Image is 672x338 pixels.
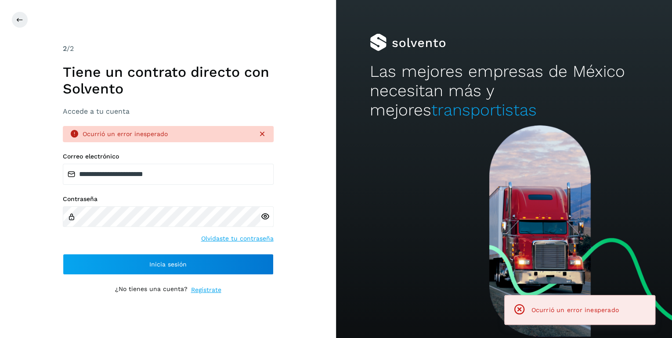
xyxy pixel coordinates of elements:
[115,285,188,295] p: ¿No tienes una cuenta?
[431,101,537,119] span: transportistas
[191,285,221,295] a: Regístrate
[63,44,67,53] span: 2
[63,254,274,275] button: Inicia sesión
[201,234,274,243] a: Olvidaste tu contraseña
[531,306,618,313] span: Ocurrió un error inesperado
[63,43,274,54] div: /2
[149,261,187,267] span: Inicia sesión
[83,129,251,139] div: Ocurrió un error inesperado
[370,62,639,120] h2: Las mejores empresas de México necesitan más y mejores
[63,64,274,97] h1: Tiene un contrato directo con Solvento
[63,153,274,160] label: Correo electrónico
[63,195,274,203] label: Contraseña
[63,107,274,115] h3: Accede a tu cuenta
